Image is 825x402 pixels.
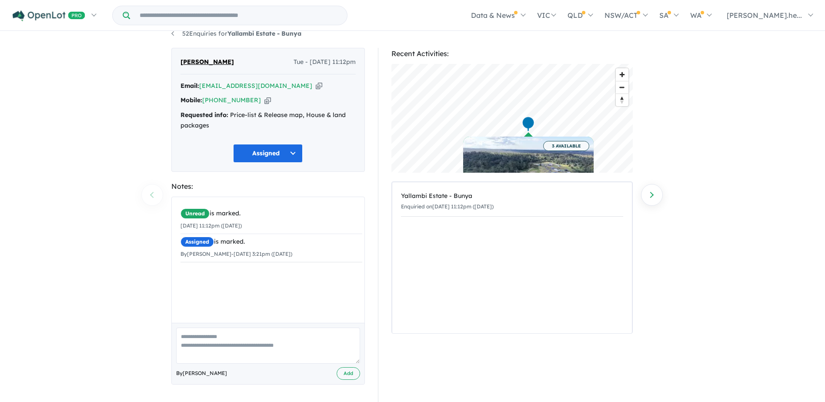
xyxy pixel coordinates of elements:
[180,111,228,119] strong: Requested info:
[727,11,802,20] span: [PERSON_NAME].he...
[543,141,589,151] span: 3 AVAILABLE
[180,57,234,67] span: [PERSON_NAME]
[180,110,356,131] div: Price-list & Release map, House & land packages
[171,30,301,37] a: 52Enquiries forYallambi Estate - Bunya
[180,208,210,219] span: Unread
[616,68,628,81] button: Zoom in
[391,48,633,60] div: Recent Activities:
[171,181,365,192] div: Notes:
[337,367,360,380] button: Add
[391,64,633,173] canvas: Map
[616,94,628,106] button: Reset bearing to north
[227,30,301,37] strong: Yallambi Estate - Bunya
[176,369,227,378] span: By [PERSON_NAME]
[132,6,345,25] input: Try estate name, suburb, builder or developer
[401,187,623,217] a: Yallambi Estate - BunyaEnquiried on[DATE] 11:12pm ([DATE])
[13,10,85,21] img: Openlot PRO Logo White
[180,96,202,104] strong: Mobile:
[199,82,312,90] a: [EMAIL_ADDRESS][DOMAIN_NAME]
[180,237,362,247] div: is marked.
[264,96,271,105] button: Copy
[180,208,362,219] div: is marked.
[616,94,628,106] span: Reset bearing to north
[316,81,322,90] button: Copy
[294,57,356,67] span: Tue - [DATE] 11:12pm
[202,96,261,104] a: [PHONE_NUMBER]
[171,29,654,39] nav: breadcrumb
[233,144,303,163] button: Assigned
[180,82,199,90] strong: Email:
[616,81,628,94] button: Zoom out
[521,116,534,132] div: Map marker
[180,237,214,247] span: Assigned
[401,203,494,210] small: Enquiried on [DATE] 11:12pm ([DATE])
[401,191,623,201] div: Yallambi Estate - Bunya
[463,137,594,202] a: 3 AVAILABLE
[180,251,292,257] small: By [PERSON_NAME] - [DATE] 3:21pm ([DATE])
[180,222,242,229] small: [DATE] 11:12pm ([DATE])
